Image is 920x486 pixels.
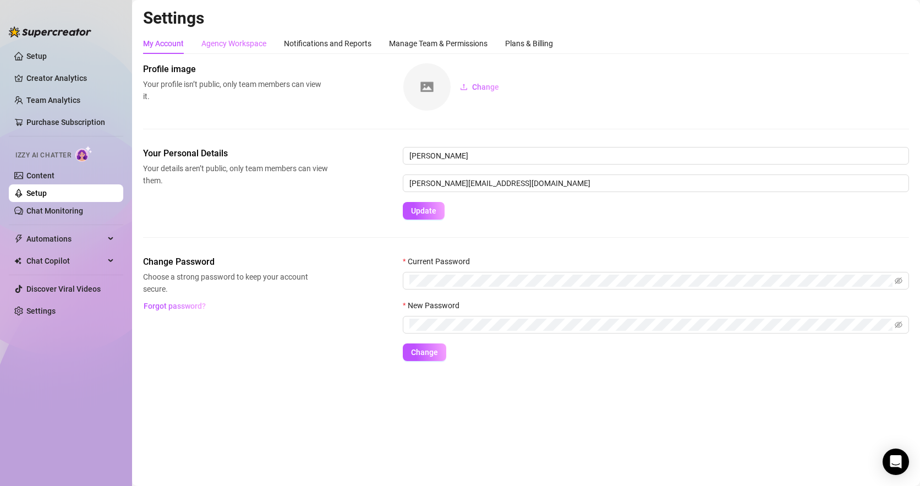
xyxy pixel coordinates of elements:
[144,302,206,310] span: Forgot password?
[143,297,206,315] button: Forgot password?
[26,307,56,315] a: Settings
[15,150,71,161] span: Izzy AI Chatter
[26,113,114,131] a: Purchase Subscription
[895,277,902,285] span: eye-invisible
[472,83,499,91] span: Change
[26,52,47,61] a: Setup
[895,321,902,329] span: eye-invisible
[143,147,328,160] span: Your Personal Details
[409,319,892,331] input: New Password
[26,171,54,180] a: Content
[403,147,909,165] input: Enter name
[9,26,91,37] img: logo-BBDzfeDw.svg
[26,206,83,215] a: Chat Monitoring
[26,96,80,105] a: Team Analytics
[411,206,436,215] span: Update
[143,255,328,269] span: Change Password
[403,202,445,220] button: Update
[143,37,184,50] div: My Account
[403,255,477,267] label: Current Password
[411,348,438,357] span: Change
[403,299,467,312] label: New Password
[75,146,92,162] img: AI Chatter
[26,252,105,270] span: Chat Copilot
[143,63,328,76] span: Profile image
[143,162,328,187] span: Your details aren’t public, only team members can view them.
[143,271,328,295] span: Choose a strong password to keep your account secure.
[409,275,892,287] input: Current Password
[14,234,23,243] span: thunderbolt
[26,189,47,198] a: Setup
[403,343,446,361] button: Change
[403,63,451,111] img: square-placeholder.png
[143,8,909,29] h2: Settings
[201,37,266,50] div: Agency Workspace
[451,78,508,96] button: Change
[403,174,909,192] input: Enter new email
[505,37,553,50] div: Plans & Billing
[460,83,468,91] span: upload
[14,257,21,265] img: Chat Copilot
[26,69,114,87] a: Creator Analytics
[284,37,371,50] div: Notifications and Reports
[883,449,909,475] div: Open Intercom Messenger
[389,37,488,50] div: Manage Team & Permissions
[26,230,105,248] span: Automations
[143,78,328,102] span: Your profile isn’t public, only team members can view it.
[26,285,101,293] a: Discover Viral Videos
